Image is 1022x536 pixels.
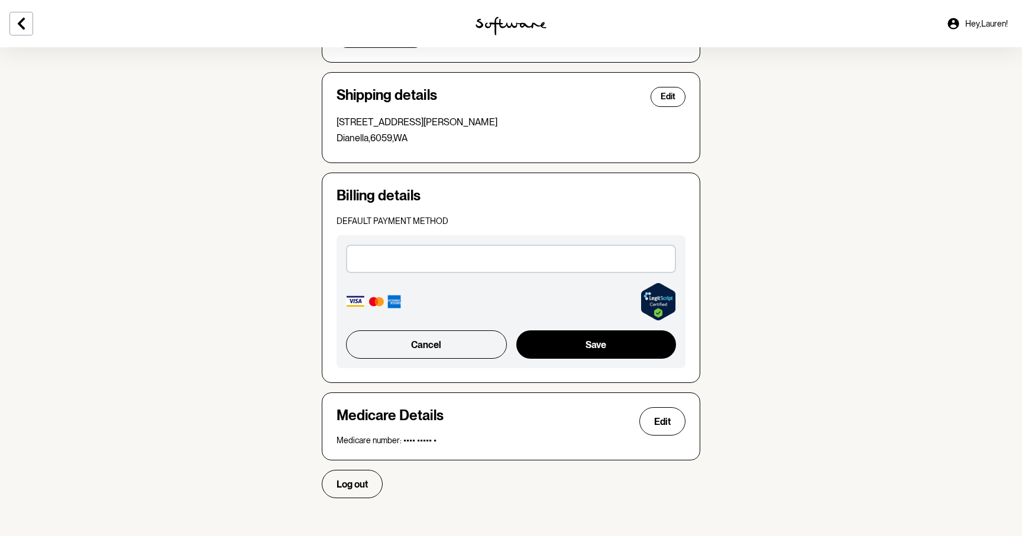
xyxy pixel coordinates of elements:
[337,187,685,204] h4: Billing details
[641,282,676,321] a: Verify LegitScript Approval
[346,293,403,310] img: Accepted card types: Visa, Mastercard, Amex
[337,116,685,128] p: [STREET_ADDRESS][PERSON_NAME]
[337,216,448,226] span: Default payment method
[641,282,676,321] img: LegitScript approved
[965,19,1008,29] span: Hey, Lauren !
[337,479,368,490] span: Log out
[337,132,685,144] p: Dianella , 6059 , WA
[639,407,685,436] button: Edit
[651,87,685,107] button: Edit
[322,470,383,498] button: Log out
[516,330,676,359] button: Save
[337,407,444,436] h4: Medicare Details
[476,17,546,35] img: software logo
[939,9,1015,38] a: Hey,Lauren!
[661,92,675,102] span: Edit
[337,87,437,107] h4: Shipping details
[354,253,668,265] iframe: Secure card payment input frame
[346,330,507,359] button: Cancel
[654,416,671,427] span: Edit
[337,436,685,446] p: Medicare number: •••• ••••• •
